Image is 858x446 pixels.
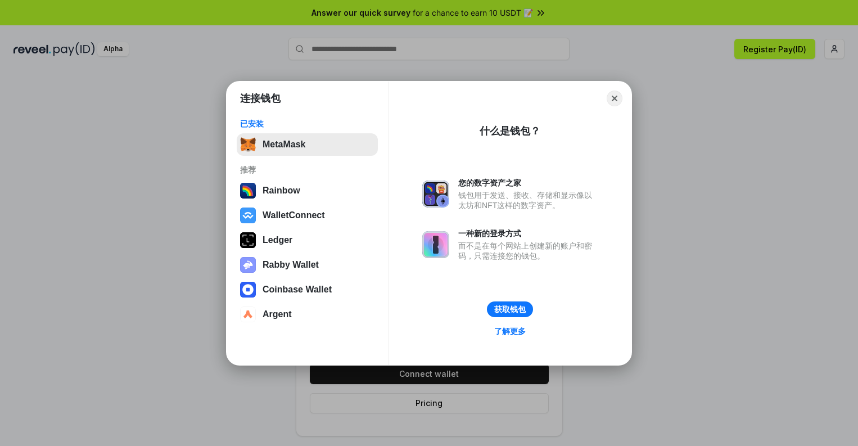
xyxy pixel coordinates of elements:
button: Coinbase Wallet [237,278,378,301]
img: svg+xml,%3Csvg%20xmlns%3D%22http%3A%2F%2Fwww.w3.org%2F2000%2Fsvg%22%20width%3D%2228%22%20height%3... [240,232,256,248]
img: svg+xml,%3Csvg%20width%3D%2228%22%20height%3D%2228%22%20viewBox%3D%220%200%2028%2028%22%20fill%3D... [240,208,256,223]
img: svg+xml,%3Csvg%20width%3D%2228%22%20height%3D%2228%22%20viewBox%3D%220%200%2028%2028%22%20fill%3D... [240,282,256,298]
div: 什么是钱包？ [480,124,540,138]
img: svg+xml,%3Csvg%20xmlns%3D%22http%3A%2F%2Fwww.w3.org%2F2000%2Fsvg%22%20fill%3D%22none%22%20viewBox... [422,231,449,258]
h1: 连接钱包 [240,92,281,105]
button: WalletConnect [237,204,378,227]
div: WalletConnect [263,210,325,220]
div: 获取钱包 [494,304,526,314]
img: svg+xml,%3Csvg%20xmlns%3D%22http%3A%2F%2Fwww.w3.org%2F2000%2Fsvg%22%20fill%3D%22none%22%20viewBox... [422,181,449,208]
a: 了解更多 [487,324,532,339]
button: Rainbow [237,179,378,202]
div: Argent [263,309,292,319]
div: 已安装 [240,119,374,129]
div: 了解更多 [494,326,526,336]
button: Rabby Wallet [237,254,378,276]
img: svg+xml,%3Csvg%20width%3D%22120%22%20height%3D%22120%22%20viewBox%3D%220%200%20120%20120%22%20fil... [240,183,256,199]
div: MetaMask [263,139,305,150]
button: MetaMask [237,133,378,156]
button: 获取钱包 [487,301,533,317]
img: svg+xml,%3Csvg%20fill%3D%22none%22%20height%3D%2233%22%20viewBox%3D%220%200%2035%2033%22%20width%... [240,137,256,152]
div: Coinbase Wallet [263,285,332,295]
button: Close [607,91,622,106]
div: Rabby Wallet [263,260,319,270]
div: 您的数字资产之家 [458,178,598,188]
button: Argent [237,303,378,326]
div: 推荐 [240,165,374,175]
div: 一种新的登录方式 [458,228,598,238]
img: svg+xml,%3Csvg%20xmlns%3D%22http%3A%2F%2Fwww.w3.org%2F2000%2Fsvg%22%20fill%3D%22none%22%20viewBox... [240,257,256,273]
div: 钱包用于发送、接收、存储和显示像以太坊和NFT这样的数字资产。 [458,190,598,210]
div: Ledger [263,235,292,245]
button: Ledger [237,229,378,251]
img: svg+xml,%3Csvg%20width%3D%2228%22%20height%3D%2228%22%20viewBox%3D%220%200%2028%2028%22%20fill%3D... [240,307,256,322]
div: Rainbow [263,186,300,196]
div: 而不是在每个网站上创建新的账户和密码，只需连接您的钱包。 [458,241,598,261]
